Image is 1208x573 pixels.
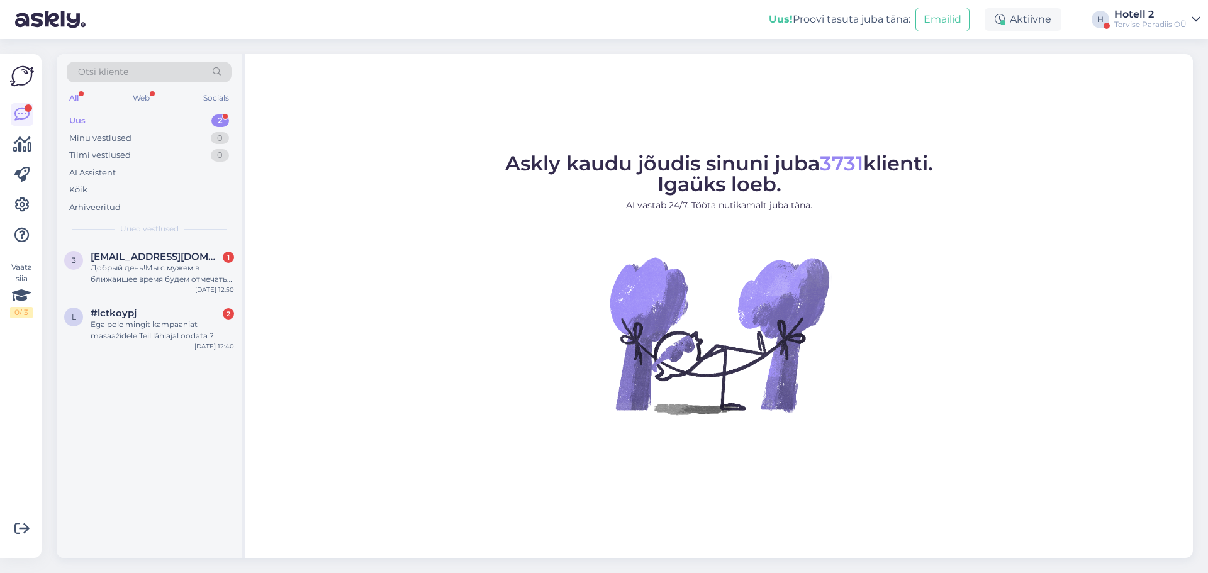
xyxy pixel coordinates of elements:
[211,132,229,145] div: 0
[69,132,131,145] div: Minu vestlused
[505,199,933,212] p: AI vastab 24/7. Tööta nutikamalt juba täna.
[78,65,128,79] span: Otsi kliente
[211,149,229,162] div: 0
[10,307,33,318] div: 0 / 3
[69,149,131,162] div: Tiimi vestlused
[10,64,34,88] img: Askly Logo
[606,222,832,448] img: No Chat active
[91,319,234,342] div: Ega pole mingit kampaaniat masaažidele Teil lähiajal oodata ?
[985,8,1061,31] div: Aktiivne
[1114,9,1187,19] div: Hotell 2
[72,255,76,265] span: 3
[1114,9,1200,30] a: Hotell 2Tervise Paradiis OÜ
[211,114,229,127] div: 2
[120,223,179,235] span: Uued vestlused
[505,151,933,196] span: Askly kaudu jõudis sinuni juba klienti. Igaüks loeb.
[69,167,116,179] div: AI Assistent
[69,114,86,127] div: Uus
[820,151,863,175] span: 3731
[69,201,121,214] div: Arhiveeritud
[201,90,232,106] div: Socials
[195,285,234,294] div: [DATE] 12:50
[223,252,234,263] div: 1
[194,342,234,351] div: [DATE] 12:40
[69,184,87,196] div: Kõik
[67,90,81,106] div: All
[1114,19,1187,30] div: Tervise Paradiis OÜ
[10,262,33,318] div: Vaata siia
[769,12,910,27] div: Proovi tasuta juba täna:
[1092,11,1109,28] div: H
[91,308,137,319] span: #lctkoypj
[91,262,234,285] div: Добрый день!Мы с мужем в ближайшее время будем отмечать 20 годовщину со дня с вадьбы.Ваш гостипри...
[130,90,152,106] div: Web
[72,312,76,321] span: l
[223,308,234,320] div: 2
[91,251,221,262] span: 301976kair@gmail.com
[769,13,793,25] b: Uus!
[915,8,970,31] button: Emailid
